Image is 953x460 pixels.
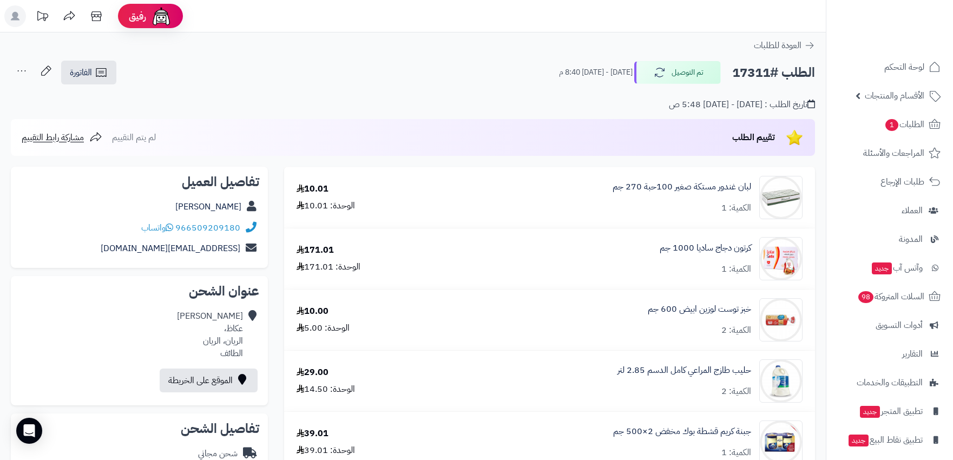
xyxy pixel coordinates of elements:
a: أدوات التسويق [833,312,947,338]
a: خبز توست لوزين ابيض 600 جم [648,303,751,316]
a: وآتس آبجديد [833,255,947,281]
small: [DATE] - [DATE] 8:40 م [559,67,633,78]
span: التقارير [902,346,923,362]
span: العودة للطلبات [754,39,801,52]
a: الطلبات1 [833,111,947,137]
div: 171.01 [297,244,334,257]
span: تطبيق المتجر [859,404,923,419]
h2: تفاصيل الشحن [19,422,259,435]
div: الكمية: 2 [721,324,751,337]
a: كرتون دجاج ساديا 1000 جم [660,242,751,254]
div: الكمية: 1 [721,446,751,459]
div: Open Intercom Messenger [16,418,42,444]
a: السلات المتروكة98 [833,284,947,310]
div: تاريخ الطلب : [DATE] - [DATE] 5:48 ص [669,98,815,111]
div: الكمية: 2 [721,385,751,398]
div: الوحدة: 5.00 [297,322,350,334]
a: تطبيق نقاط البيعجديد [833,427,947,453]
a: الموقع على الخريطة [160,369,258,392]
a: [PERSON_NAME] [175,200,241,213]
span: التطبيقات والخدمات [857,375,923,390]
a: لبان غندور مستكة صغير 100حبة 270 جم [613,181,751,193]
span: جديد [849,435,869,446]
a: مشاركة رابط التقييم [22,131,102,144]
img: 231687683956884d204b15f120a616788953-90x90.jpg [760,359,802,403]
a: [EMAIL_ADDRESS][DOMAIN_NAME] [101,242,240,255]
span: لوحة التحكم [884,60,924,75]
div: 10.01 [297,183,328,195]
a: تحديثات المنصة [29,5,56,30]
a: الفاتورة [61,61,116,84]
div: الكمية: 1 [721,263,751,275]
img: 12098bb14236aa663b51cc43fe6099d0b61b-90x90.jpg [760,237,802,280]
h2: الطلب #17311 [732,62,815,84]
span: العملاء [902,203,923,218]
span: المراجعات والأسئلة [863,146,924,161]
a: تطبيق المتجرجديد [833,398,947,424]
a: جبنة كريم قشطة بوك مخفض 2×500 جم [613,425,751,438]
div: 10.00 [297,305,328,318]
span: الأقسام والمنتجات [865,88,924,103]
a: لوحة التحكم [833,54,947,80]
span: طلبات الإرجاع [880,174,924,189]
a: العملاء [833,198,947,224]
span: جديد [860,406,880,418]
a: التطبيقات والخدمات [833,370,947,396]
span: رفيق [129,10,146,23]
a: حليب طازج المراعي كامل الدسم 2.85 لتر [617,364,751,377]
span: 98 [858,291,874,304]
a: المدونة [833,226,947,252]
span: جديد [872,262,892,274]
div: [PERSON_NAME] عكاظ، الريان، الريان الطائف [177,310,243,359]
div: الوحدة: 10.01 [297,200,355,212]
span: الطلبات [884,117,924,132]
button: تم التوصيل [634,61,721,84]
div: شحن مجاني [198,448,238,460]
div: 39.01 [297,428,328,440]
span: لم يتم التقييم [112,131,156,144]
span: أدوات التسويق [876,318,923,333]
a: طلبات الإرجاع [833,169,947,195]
div: الوحدة: 39.01 [297,444,355,457]
div: الكمية: 1 [721,202,751,214]
h2: تفاصيل العميل [19,175,259,188]
a: المراجعات والأسئلة [833,140,947,166]
span: الفاتورة [70,66,92,79]
span: تقييم الطلب [732,131,775,144]
a: التقارير [833,341,947,367]
h2: عنوان الشحن [19,285,259,298]
img: 1346161d17c4fed3312b52129efa6e1b84aa-90x90.jpg [760,298,802,341]
span: مشاركة رابط التقييم [22,131,84,144]
img: logo-2.png [879,25,943,48]
span: المدونة [899,232,923,247]
span: 1 [885,119,899,132]
span: السلات المتروكة [857,289,924,304]
div: 29.00 [297,366,328,379]
span: وآتس آب [871,260,923,275]
span: تطبيق نقاط البيع [847,432,923,448]
div: الوحدة: 171.01 [297,261,360,273]
img: 1664631413-8ba98025-ed0b-4607-97a9-9f2adb2e6b65.__CR0,0,600,600_PT0_SX300_V1___-90x90.jpg [760,176,802,219]
div: الوحدة: 14.50 [297,383,355,396]
a: 966509209180 [175,221,240,234]
img: ai-face.png [150,5,172,27]
a: واتساب [141,221,173,234]
a: العودة للطلبات [754,39,815,52]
